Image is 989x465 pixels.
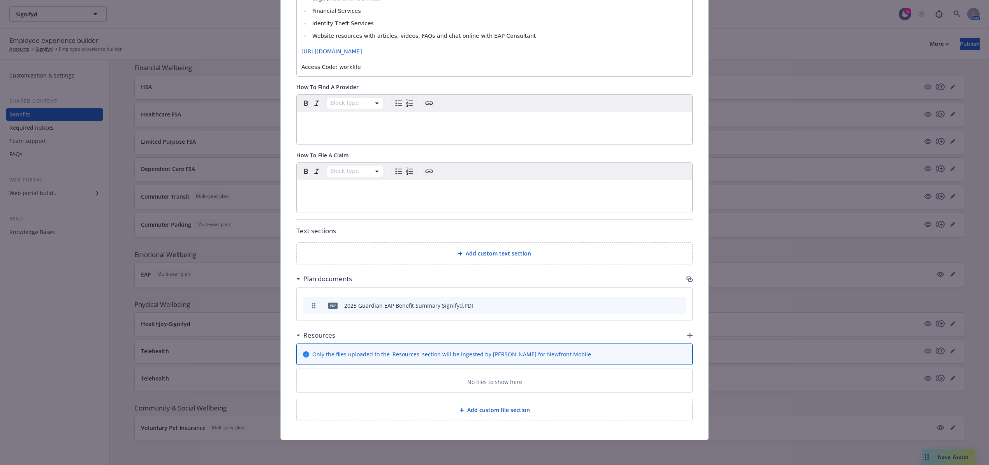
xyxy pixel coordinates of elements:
button: archive file [677,301,683,310]
button: Block type [327,166,383,177]
div: toggle group [393,98,415,109]
span: Website resources with articles, videos, FAQs and chat online with EAP Consultant​ [312,33,536,39]
button: Bold [301,166,311,177]
div: Plan documents [296,274,352,284]
span: Only the files uploaded to the 'Resources' section will be ingested by [PERSON_NAME] for Newfront... [312,350,591,358]
div: editable markdown [297,112,692,130]
button: Numbered list [404,98,415,109]
button: download file [651,301,657,310]
div: 2025 Guardian EAP Benefit Summary Signifyd.PDF [344,301,474,310]
span: Add custom text section [466,249,531,257]
span: Add custom file section [467,406,530,414]
div: editable markdown [297,180,692,199]
button: preview file [663,301,670,310]
button: Italic [311,98,322,109]
span: Identity Theft Services​ [312,20,374,26]
button: Bold [301,98,311,109]
button: Bulleted list [393,166,404,177]
div: Add custom file section [296,399,693,421]
button: Block type [327,98,383,109]
span: Financial Services​ [312,8,361,14]
button: Italic [311,166,322,177]
div: Add custom text section [296,242,693,264]
div: Resources [296,330,335,340]
p: Text sections [296,226,693,236]
div: toggle group [393,166,415,177]
p: No files to show here [467,378,522,386]
a: [URL][DOMAIN_NAME] [301,48,362,55]
button: Create link [424,98,435,109]
button: Numbered list [404,166,415,177]
span: How To File A Claim [296,151,348,159]
h3: Plan documents [303,274,352,284]
button: Create link [424,166,435,177]
span: PDF [328,303,338,308]
span: Access Code: worklife [301,64,361,70]
span: How To Find A Provider [296,83,359,91]
h3: Resources [303,330,335,340]
button: Bulleted list [393,98,404,109]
